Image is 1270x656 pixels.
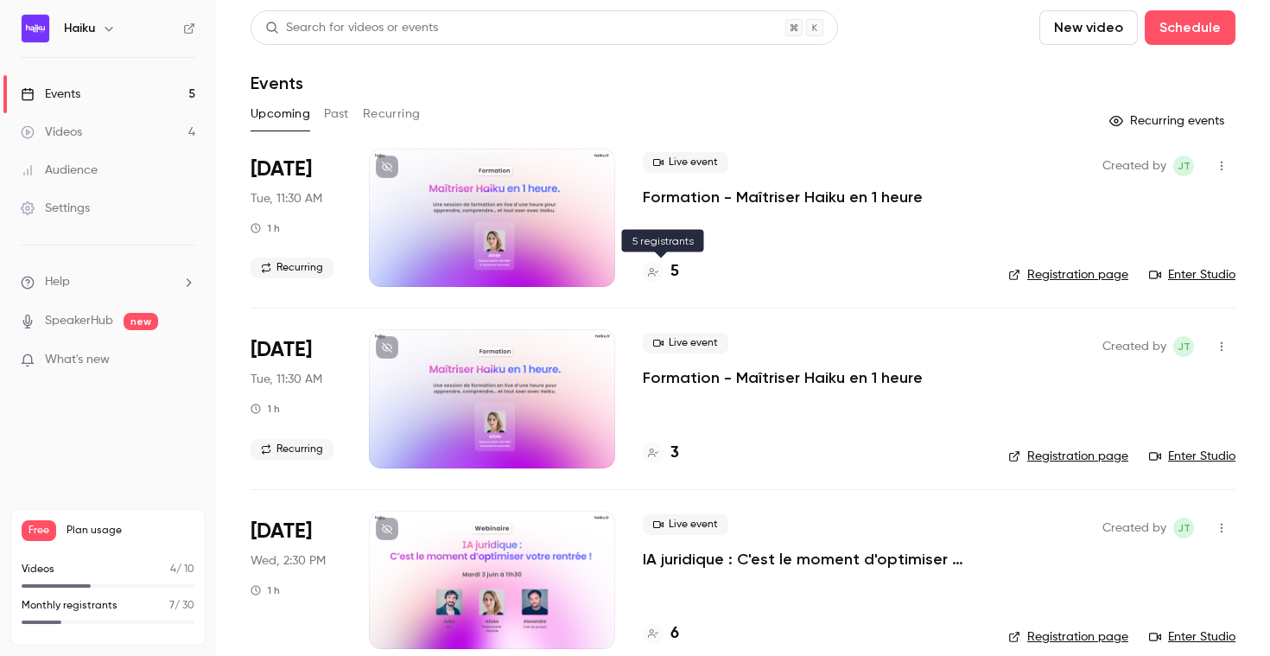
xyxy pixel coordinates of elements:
[1008,266,1128,283] a: Registration page
[169,601,175,611] span: 7
[251,329,341,468] div: Sep 9 Tue, 11:30 AM (Europe/Paris)
[251,190,322,207] span: Tue, 11:30 AM
[1173,518,1194,538] span: jean Touzet
[251,402,280,416] div: 1 h
[643,622,679,646] a: 6
[643,260,679,283] a: 5
[1178,518,1191,538] span: jT
[251,552,326,570] span: Wed, 2:30 PM
[251,371,322,388] span: Tue, 11:30 AM
[21,86,80,103] div: Events
[1102,336,1166,357] span: Created by
[643,442,679,465] a: 3
[251,518,312,545] span: [DATE]
[45,312,113,330] a: SpeakerHub
[21,273,195,291] li: help-dropdown-opener
[22,15,49,42] img: Haiku
[21,124,82,141] div: Videos
[1173,336,1194,357] span: jean Touzet
[1149,266,1235,283] a: Enter Studio
[251,336,312,364] span: [DATE]
[1008,448,1128,465] a: Registration page
[251,221,280,235] div: 1 h
[670,260,679,283] h4: 5
[670,622,679,646] h4: 6
[1145,10,1235,45] button: Schedule
[1008,628,1128,646] a: Registration page
[1102,107,1235,135] button: Recurring events
[251,583,280,597] div: 1 h
[124,313,158,330] span: new
[175,353,195,368] iframe: Noticeable Trigger
[45,351,110,369] span: What's new
[170,562,194,577] p: / 10
[643,187,923,207] a: Formation - Maîtriser Haiku en 1 heure
[22,598,117,614] p: Monthly registrants
[169,598,194,614] p: / 30
[643,152,728,173] span: Live event
[21,200,90,217] div: Settings
[251,439,333,460] span: Recurring
[670,442,679,465] h4: 3
[21,162,98,179] div: Audience
[64,20,95,37] h6: Haiku
[67,524,194,538] span: Plan usage
[643,549,981,570] a: IA juridique : C'est le moment d'optimiser votre rentrée !
[170,564,176,575] span: 4
[324,100,349,128] button: Past
[643,333,728,353] span: Live event
[1149,448,1235,465] a: Enter Studio
[1039,10,1138,45] button: New video
[251,258,333,278] span: Recurring
[643,514,728,535] span: Live event
[363,100,421,128] button: Recurring
[251,100,310,128] button: Upcoming
[251,156,312,183] span: [DATE]
[1173,156,1194,176] span: jean Touzet
[1178,336,1191,357] span: jT
[643,367,923,388] a: Formation - Maîtriser Haiku en 1 heure
[22,562,54,577] p: Videos
[1178,156,1191,176] span: jT
[22,520,56,541] span: Free
[251,149,341,287] div: Sep 2 Tue, 11:30 AM (Europe/Paris)
[265,19,438,37] div: Search for videos or events
[1102,156,1166,176] span: Created by
[45,273,70,291] span: Help
[251,73,303,93] h1: Events
[251,511,341,649] div: Sep 10 Wed, 2:30 PM (Europe/Paris)
[1149,628,1235,646] a: Enter Studio
[1102,518,1166,538] span: Created by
